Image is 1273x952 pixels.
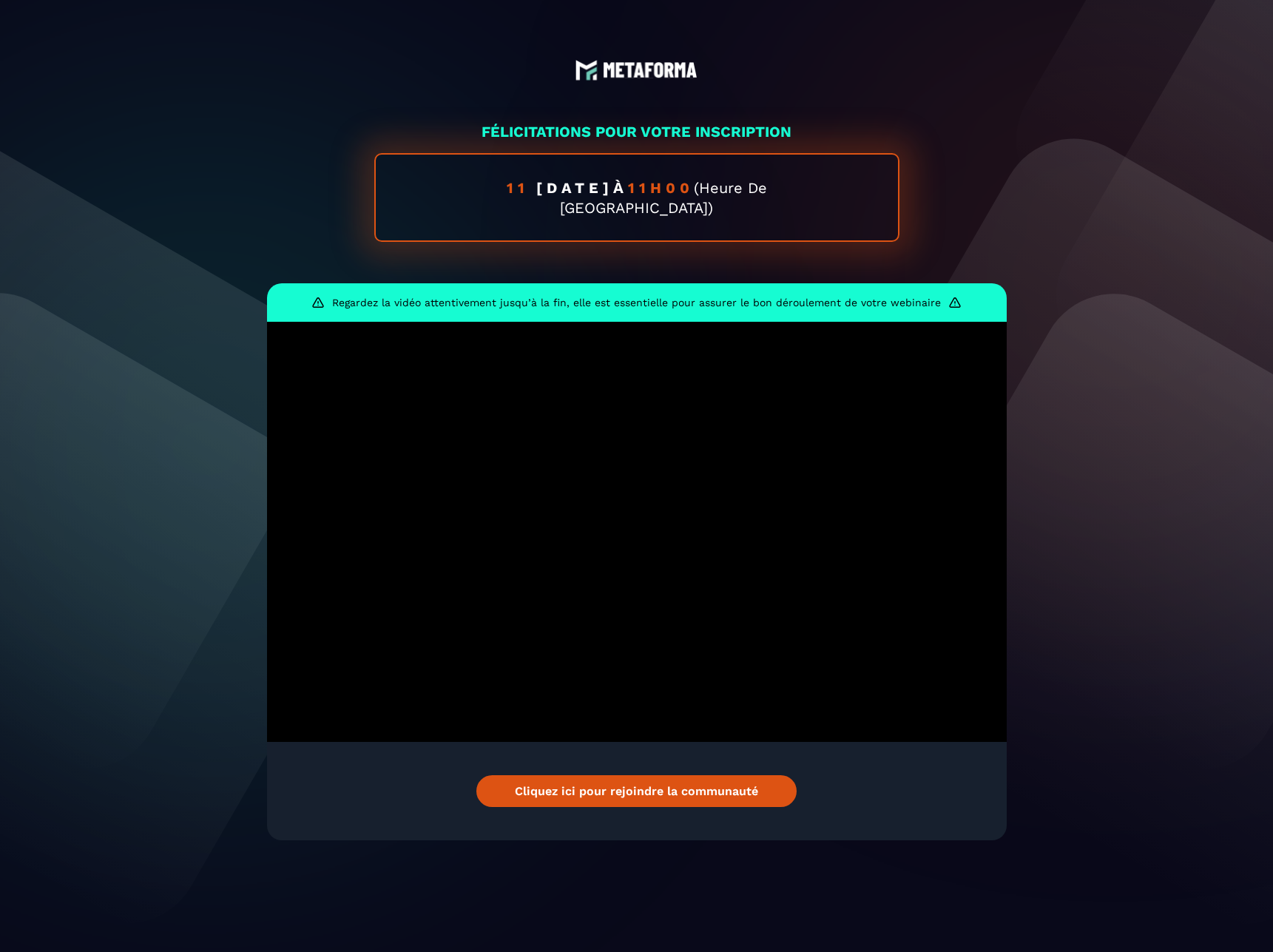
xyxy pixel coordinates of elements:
span: 11 [507,179,536,197]
p: Regardez la vidéo attentivement jusqu’à la fin, elle est essentielle pour assurer le bon déroulem... [332,297,941,308]
span: 11h00 [628,179,694,197]
img: warning [948,296,962,309]
a: Cliquez ici pour rejoindre la communauté [476,775,797,807]
img: warning [311,296,325,309]
div: à [374,153,899,242]
img: logo [575,59,698,81]
p: FÉLICITATIONS POUR VOTRE INSCRIPTION [267,121,1007,142]
span: [DATE] [536,179,613,197]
